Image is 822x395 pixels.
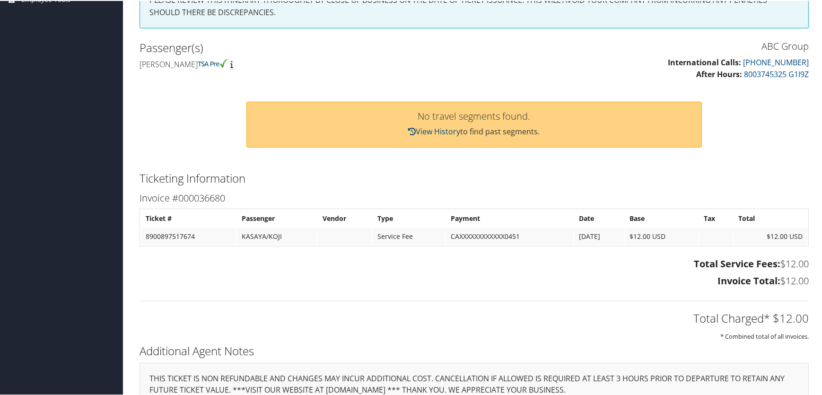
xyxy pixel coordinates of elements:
p: to find past segments. [256,125,692,137]
td: $12.00 USD [625,227,698,244]
a: 8003745325 G1I9Z [744,68,809,79]
td: CAXXXXXXXXXXXX0451 [446,227,573,244]
strong: Total Service Fees: [694,256,780,269]
strong: After Hours: [696,68,742,79]
a: View History [408,125,460,136]
small: * Combined total of all invoices. [720,331,809,340]
h2: Ticketing Information [140,169,809,185]
th: Payment [446,209,573,226]
th: Base [625,209,698,226]
h4: [PERSON_NAME] [140,58,467,69]
th: Tax [699,209,733,226]
img: tsa-precheck.png [198,58,228,67]
th: Vendor [318,209,371,226]
h2: Passenger(s) [140,39,467,55]
th: Total [734,209,807,226]
strong: International Calls: [668,56,741,67]
td: 8900897517674 [141,227,236,244]
h3: ABC Group [481,39,809,52]
td: $12.00 USD [734,227,807,244]
td: KASAYA/KOJI [237,227,317,244]
h3: No travel segments found. [256,111,692,120]
th: Passenger [237,209,317,226]
a: [PHONE_NUMBER] [743,56,809,67]
th: Type [373,209,446,226]
td: [DATE] [574,227,624,244]
h3: $12.00 [140,256,809,270]
td: Service Fee [373,227,446,244]
h3: Invoice #000036680 [140,191,809,204]
h3: $12.00 [140,273,809,287]
th: Ticket # [141,209,236,226]
h2: Total Charged* $12.00 [140,309,809,325]
th: Date [574,209,624,226]
strong: Invoice Total: [717,273,780,286]
h2: Additional Agent Notes [140,342,809,358]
